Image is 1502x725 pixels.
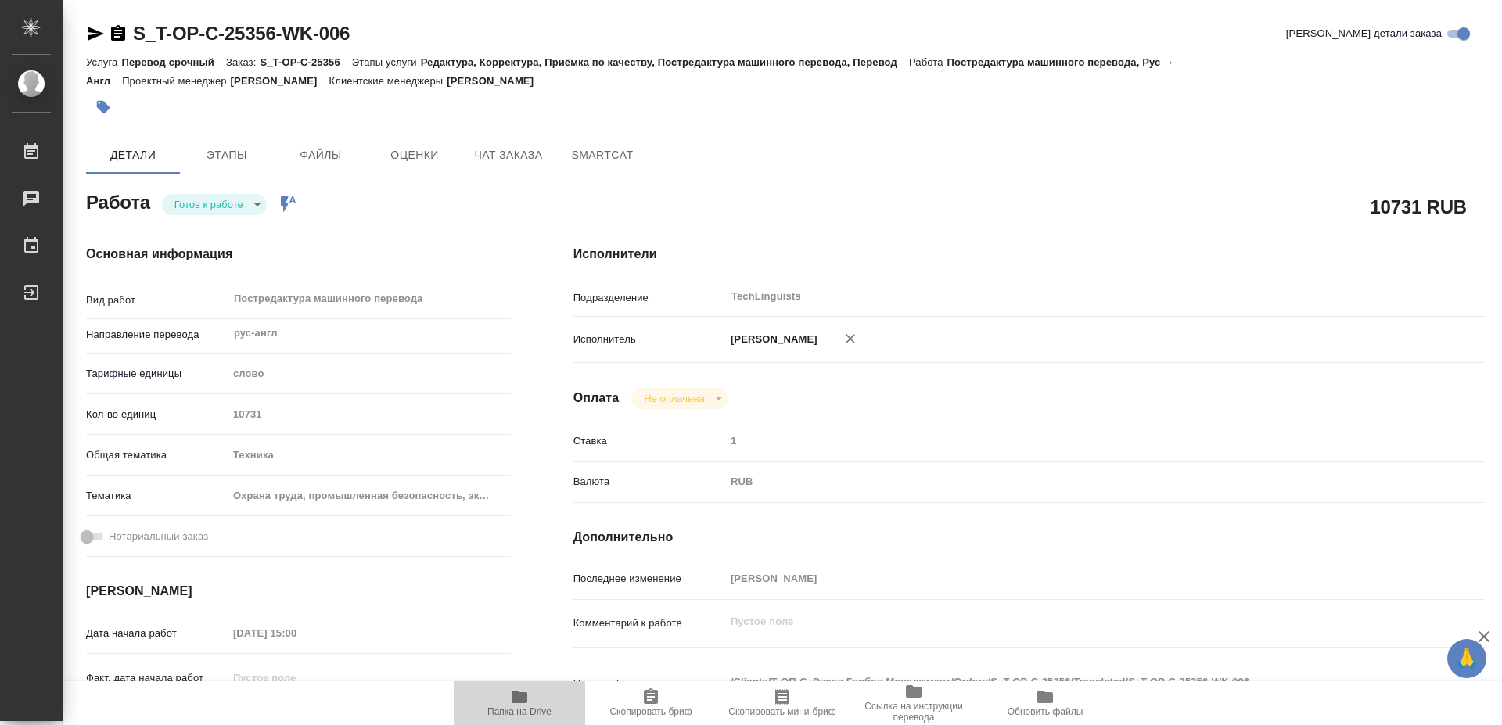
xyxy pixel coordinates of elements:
p: Тарифные единицы [86,366,228,382]
button: Скопировать ссылку [109,24,128,43]
button: Скопировать мини-бриф [717,681,848,725]
p: Вид работ [86,293,228,308]
p: [PERSON_NAME] [231,75,329,87]
p: Заказ: [226,56,260,68]
div: RUB [725,468,1409,495]
span: Этапы [189,145,264,165]
button: Скопировать ссылку для ЯМессенджера [86,24,105,43]
span: 🙏 [1453,642,1480,675]
span: Ссылка на инструкции перевода [857,701,970,723]
p: Тематика [86,488,228,504]
p: S_T-OP-C-25356 [260,56,351,68]
span: Папка на Drive [487,706,552,717]
button: Готов к работе [170,198,248,211]
span: Обновить файлы [1008,706,1083,717]
h4: Основная информация [86,245,511,264]
a: S_T-OP-C-25356-WK-006 [133,23,350,44]
p: Проектный менеджер [122,75,230,87]
p: Последнее изменение [573,571,725,587]
input: Пустое поле [228,666,365,689]
button: Папка на Drive [454,681,585,725]
button: Обновить файлы [979,681,1111,725]
h4: [PERSON_NAME] [86,582,511,601]
p: [PERSON_NAME] [725,332,817,347]
p: Работа [909,56,947,68]
h2: Работа [86,187,150,215]
div: Техника [228,442,511,468]
p: Этапы услуги [352,56,421,68]
button: Добавить тэг [86,90,120,124]
p: Подразделение [573,290,725,306]
p: Общая тематика [86,447,228,463]
span: Скопировать мини-бриф [728,706,835,717]
input: Пустое поле [725,429,1409,452]
input: Пустое поле [228,622,365,644]
h4: Оплата [573,389,620,407]
p: Исполнитель [573,332,725,347]
p: Клиентские менеджеры [329,75,447,87]
span: Оценки [377,145,452,165]
button: Удалить исполнителя [833,321,868,356]
span: Файлы [283,145,358,165]
p: Факт. дата начала работ [86,670,228,686]
p: Валюта [573,474,725,490]
p: Путь на drive [573,676,725,691]
h2: 10731 RUB [1370,193,1467,220]
span: Детали [95,145,171,165]
button: Не оплачена [639,392,709,405]
div: Готов к работе [162,194,267,215]
textarea: /Clients/Т-ОП-С_Русал Глобал Менеджмент/Orders/S_T-OP-C-25356/Translated/S_T-OP-C-25356-WK-006 [725,669,1409,695]
p: Услуга [86,56,121,68]
p: Комментарий к работе [573,616,725,631]
span: Чат заказа [471,145,546,165]
div: Охрана труда, промышленная безопасность, экология и стандартизация [228,483,511,509]
button: 🙏 [1447,639,1486,678]
p: Направление перевода [86,327,228,343]
div: слово [228,361,511,387]
p: Дата начала работ [86,626,228,641]
button: Скопировать бриф [585,681,717,725]
p: Перевод срочный [121,56,226,68]
input: Пустое поле [228,403,511,425]
p: [PERSON_NAME] [447,75,545,87]
p: Редактура, Корректура, Приёмка по качеству, Постредактура машинного перевода, Перевод [421,56,909,68]
p: Кол-во единиц [86,407,228,422]
h4: Исполнители [573,245,1485,264]
p: Ставка [573,433,725,449]
span: Нотариальный заказ [109,529,208,544]
button: Ссылка на инструкции перевода [848,681,979,725]
span: Скопировать бриф [609,706,692,717]
div: Готов к работе [631,388,728,409]
span: SmartCat [565,145,640,165]
input: Пустое поле [725,567,1409,590]
span: [PERSON_NAME] детали заказа [1286,26,1442,41]
h4: Дополнительно [573,528,1485,547]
